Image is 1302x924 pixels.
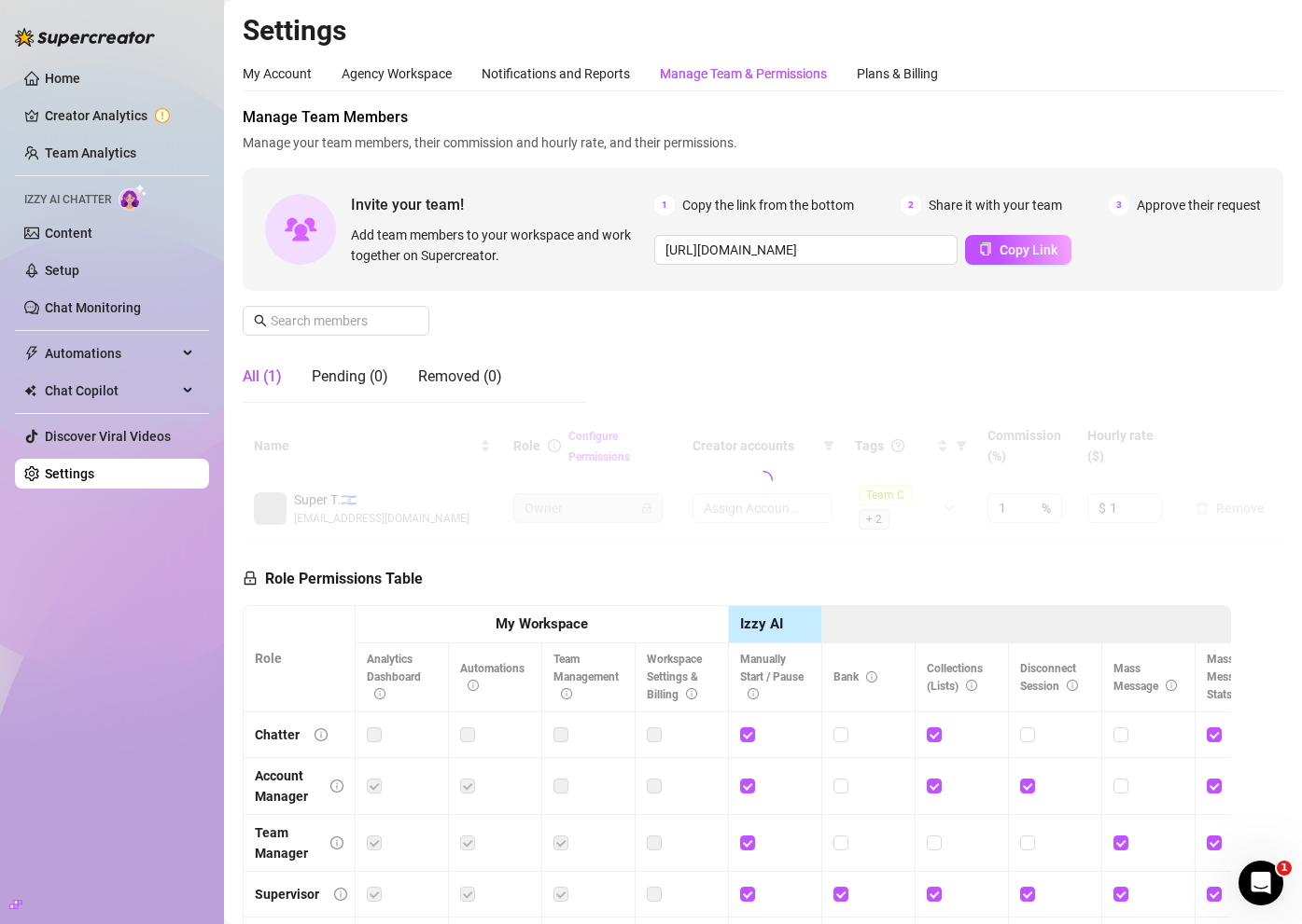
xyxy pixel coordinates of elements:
[334,888,347,901] span: info-circle
[255,724,300,745] div: Chatter
[1277,861,1292,876] span: 1
[374,688,385,699] span: info-circle
[966,680,977,691] span: info-circle
[748,688,759,699] span: info-circle
[351,193,654,216] span: Invite your team!
[833,670,877,683] span: Bank
[312,365,388,388] div: Pending (0)
[496,615,588,632] strong: My Workspace
[45,263,79,278] a: Setup
[351,225,647,266] span: Add team members to your workspace and work together on Supercreator.
[1166,680,1177,691] span: info-circle
[271,310,403,331] input: Search members
[243,132,1283,153] span: Manage your team members, their commission and hourly rate, and their permissions.
[243,13,1283,48] h2: Settings
[482,63,630,84] div: Notifications and Reports
[15,28,155,47] img: logo-BBDzfeDw.svg
[45,145,136,160] a: Team Analytics
[45,338,177,368] span: Automations
[119,184,147,211] img: AI Chatter
[901,195,921,215] span: 2
[330,836,343,849] span: info-circle
[243,63,312,84] div: My Account
[647,653,702,701] span: Workspace Settings & Billing
[9,898,22,911] span: build
[315,728,328,741] span: info-circle
[866,671,877,683] span: info-circle
[965,235,1071,265] button: Copy Link
[45,226,92,241] a: Content
[255,822,315,863] div: Team Manager
[1137,195,1261,215] span: Approve their request
[255,765,315,807] div: Account Manager
[1113,662,1177,693] span: Mass Message
[660,63,827,84] div: Manage Team & Permissions
[24,384,36,397] img: Chat Copilot
[1000,242,1057,257] span: Copy Link
[45,376,177,406] span: Chat Copilot
[460,662,525,693] span: Automations
[979,242,992,255] span: copy
[243,365,282,388] div: All (1)
[45,429,171,444] a: Discover Viral Videos
[750,468,775,492] span: loading
[857,63,938,84] div: Plans & Billing
[330,779,343,793] span: info-circle
[243,106,1283,129] span: Manage Team Members
[243,571,258,586] span: lock
[367,653,421,701] span: Analytics Dashboard
[418,365,502,388] div: Removed (0)
[255,884,319,904] div: Supervisor
[24,191,111,209] span: Izzy AI Chatter
[45,71,80,86] a: Home
[254,314,267,327] span: search
[45,466,94,481] a: Settings
[682,195,854,215] span: Copy the link from the bottom
[1239,861,1283,905] iframe: Intercom live chat
[45,300,141,315] a: Chat Monitoring
[342,63,452,84] div: Agency Workspace
[1020,662,1078,693] span: Disconnect Session
[740,615,783,632] strong: Izzy AI
[553,653,619,701] span: Team Management
[1207,653,1252,701] span: Mass Message Stats
[243,568,423,590] h5: Role Permissions Table
[244,606,356,712] th: Role
[654,195,675,215] span: 1
[740,653,804,701] span: Manually Start / Pause
[929,195,1062,215] span: Share it with your team
[1067,680,1078,691] span: info-circle
[468,680,479,691] span: info-circle
[561,688,572,699] span: info-circle
[45,101,194,131] a: Creator Analytics exclamation-circle
[927,662,983,693] span: Collections (Lists)
[1109,195,1129,215] span: 3
[24,346,39,361] span: thunderbolt
[686,688,697,699] span: info-circle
